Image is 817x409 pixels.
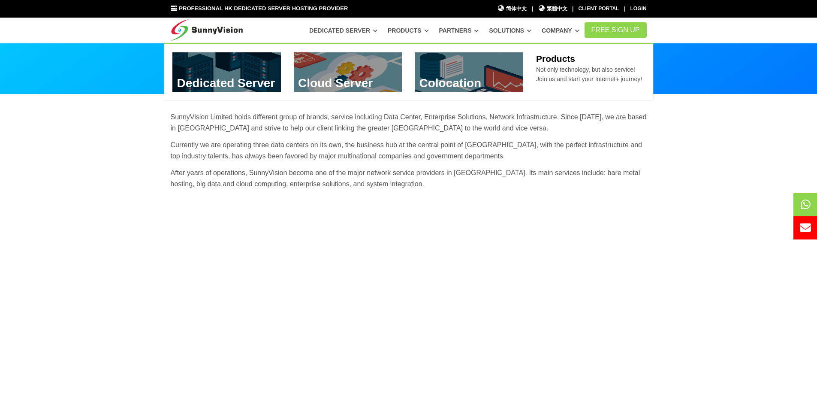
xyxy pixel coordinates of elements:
p: Currently we are operating three data centers on its own, the business hub at the central point o... [171,139,647,161]
a: Login [630,6,647,12]
a: 简体中文 [497,5,527,13]
li: | [531,5,533,13]
li: | [572,5,573,13]
a: Dedicated Server [309,23,377,38]
a: Solutions [489,23,531,38]
a: Partners [439,23,479,38]
span: Not only technology, but also service! Join us and start your Internet+ journey! [536,66,642,82]
a: 繁體中文 [538,5,567,13]
span: Professional HK Dedicated Server Hosting Provider [179,5,348,12]
a: FREE Sign Up [585,22,647,38]
div: Dedicated Server [164,43,653,100]
a: Client Portal [579,6,619,12]
li: | [624,5,625,13]
a: Products [388,23,429,38]
a: Company [542,23,579,38]
p: After years of operations, SunnyVision become one of the major network service providers in [GEOG... [171,167,647,189]
p: SunnyVision Limited holds different group of brands, service including Data Center, Enterprise So... [171,112,647,133]
b: Products [536,54,575,64]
